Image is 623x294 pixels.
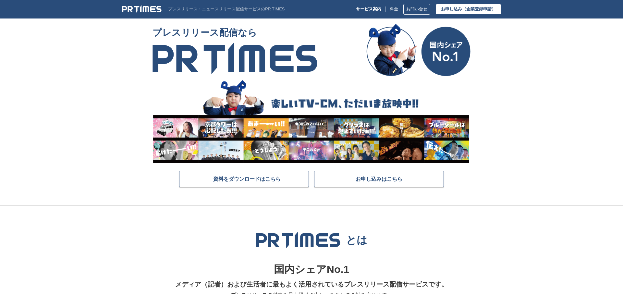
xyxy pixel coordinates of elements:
[179,171,309,187] a: 資料をダウンロードはこちら
[390,7,398,12] a: 料金
[213,176,281,182] span: 資料をダウンロードはこちら
[156,261,467,278] p: 国内シェアNo.1
[346,234,367,246] p: とは
[436,4,501,14] a: お申し込み（企業登録申請）
[256,232,341,248] img: PR TIMES
[403,4,430,15] a: お問い合せ
[168,7,285,12] p: プレスリリース・ニュースリリース配信サービスのPR TIMES
[314,171,444,187] a: お申し込みはこちら
[122,5,162,13] img: PR TIMES
[462,6,496,11] span: （企業登録申請）
[366,24,470,76] img: 国内シェア No.1
[153,24,317,42] span: プレスリリース配信なら
[156,278,467,291] p: メディア（記者）および生活者に最もよく活用されているプレスリリース配信サービスです。
[356,7,381,12] p: サービス案内
[153,79,469,163] img: 楽しいTV-CM、ただいま放映中!!
[153,42,317,74] img: PR TIMES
